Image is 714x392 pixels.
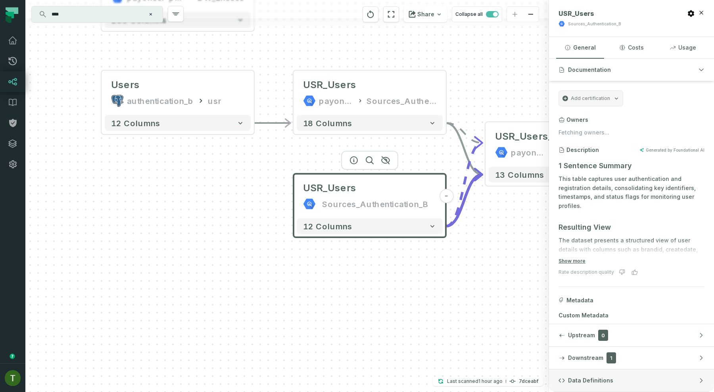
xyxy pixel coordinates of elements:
[568,331,595,339] span: Upstream
[523,7,539,22] button: zoom out
[549,369,714,392] button: Data Definitions
[303,79,356,91] div: USR_Users
[452,6,502,22] button: Collapse all
[439,189,453,203] button: -
[559,311,704,319] span: Custom Metadata
[559,269,614,275] div: Rate description quality
[511,146,546,159] div: payoneer-prod-eu-svc-data-016f
[607,352,616,363] span: 1
[549,324,714,346] button: Upstream0
[559,90,623,106] button: Add certification
[568,377,613,384] span: Data Definitions
[446,143,482,226] g: Edge from 4e05b694c1abcd2feceb58e6afdc5c38 to f678b8fa5a458b3b6b8878aa2efcb293
[549,59,714,81] button: Documentation
[566,296,593,304] span: Metadata
[478,378,503,384] relative-time: Sep 18, 2025, 12:03 PM GMT+3
[147,10,155,18] button: Clear search query
[571,95,610,102] span: Add certification
[319,94,354,107] div: payoneer-prod-eu-svc-data-016f
[111,79,140,91] div: Users
[404,6,447,22] button: Share
[559,10,594,17] span: USR_Users
[5,370,21,386] img: avatar of Tomer Galun
[519,379,538,384] h4: 7dceabf
[568,21,621,27] div: Sources_Authentication_B
[303,182,356,194] span: USR_Users
[447,377,503,385] p: Last scanned
[446,175,482,226] g: Edge from 4e05b694c1abcd2feceb58e6afdc5c38 to f678b8fa5a458b3b6b8878aa2efcb293
[446,123,482,143] g: Edge from eb5e2734657d556028ff18a34fa55299 to f678b8fa5a458b3b6b8878aa2efcb293
[495,170,544,179] span: 13 columns
[556,37,604,58] button: General
[303,118,352,128] span: 18 columns
[639,148,704,152] button: Generated by Foundational AI
[127,94,194,107] div: authentication_b
[111,118,160,128] span: 12 columns
[559,236,704,299] p: The dataset presents a structured view of user details with columns such as brandid, createdate, ...
[208,94,221,107] div: usr
[559,258,585,264] button: Show more
[566,116,588,124] h3: Owners
[303,221,352,231] span: 12 columns
[446,123,482,175] g: Edge from eb5e2734657d556028ff18a34fa55299 to f678b8fa5a458b3b6b8878aa2efcb293
[549,347,714,369] button: Downstream1
[322,198,428,210] div: Sources_Authentication_B
[559,129,609,136] div: Fetching owners...
[559,222,704,233] h3: Resulting View
[566,146,599,154] h3: Description
[568,66,611,74] span: Documentation
[367,94,436,107] div: Sources_Authentication_B
[559,175,704,211] p: This table captures user authentication and registration details, consolidating key identifiers, ...
[568,354,603,362] span: Downstream
[495,130,618,143] div: USR_Users_Current_State
[607,37,655,58] button: Costs
[659,37,707,58] button: Usage
[9,353,16,360] div: Tooltip anchor
[559,160,704,171] h3: 1 Sentence Summary
[433,377,543,386] button: Last scanned[DATE] 12:03:30 PM7dceabf
[598,330,608,341] span: 0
